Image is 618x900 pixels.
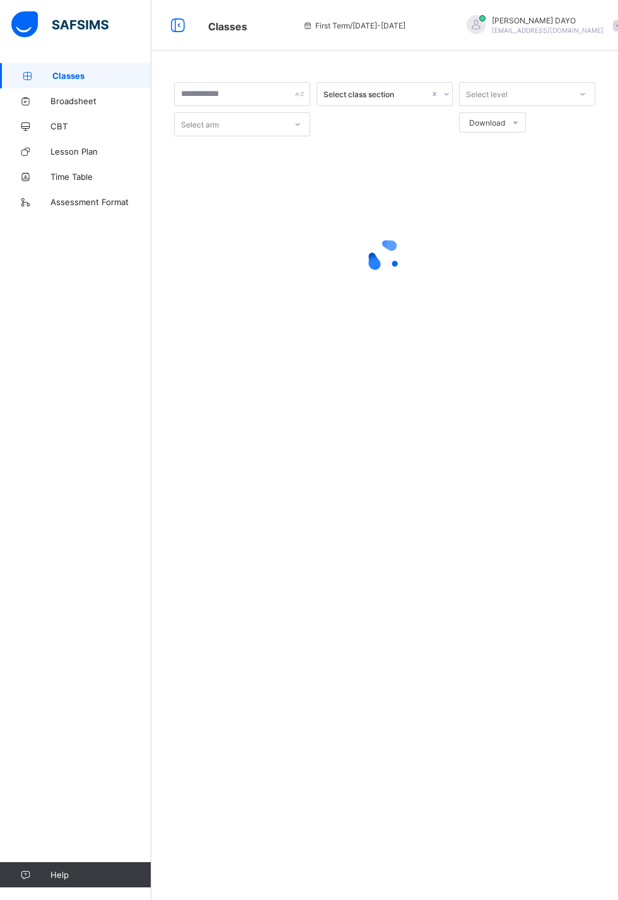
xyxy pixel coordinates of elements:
[50,146,151,157] span: Lesson Plan
[324,90,429,99] div: Select class section
[50,121,151,131] span: CBT
[469,118,505,127] span: Download
[52,71,151,81] span: Classes
[50,96,151,106] span: Broadsheet
[11,11,108,38] img: safsims
[303,21,405,30] span: session/term information
[50,870,151,880] span: Help
[50,197,151,207] span: Assessment Format
[492,27,603,34] span: [EMAIL_ADDRESS][DOMAIN_NAME]
[50,172,151,182] span: Time Table
[466,82,508,106] div: Select level
[492,16,603,25] span: [PERSON_NAME] DAYO
[208,20,247,33] span: Classes
[181,112,219,136] div: Select arm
